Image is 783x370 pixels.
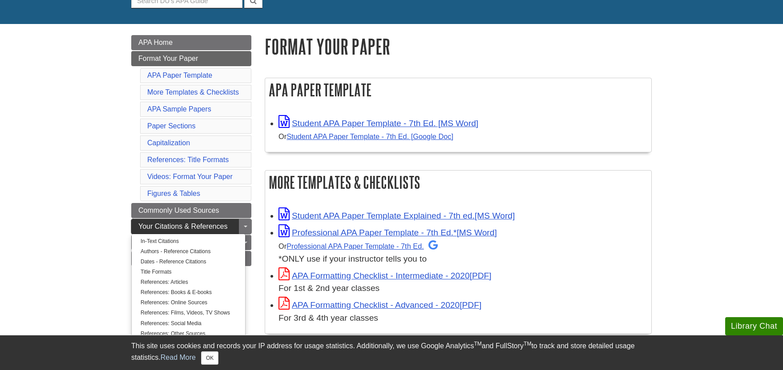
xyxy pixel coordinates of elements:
a: Dates - Reference Citations [132,257,245,267]
div: For 3rd & 4th year classes [278,312,647,325]
a: In-Text Citations [132,236,245,247]
h2: APA Paper Template [265,78,651,102]
sup: TM [524,341,531,347]
a: Videos: Format Your Paper [147,173,233,180]
button: Close [201,351,218,365]
a: Title Formats [132,267,245,277]
a: References: Online Sources [132,298,245,308]
a: References: Other Sources [132,329,245,339]
a: APA Paper Template [147,72,212,79]
a: More Templates & Checklists [147,88,239,96]
small: Or [278,132,453,140]
button: Library Chat [725,317,783,335]
a: Link opens in new window [278,228,497,237]
a: References: Title Formats [147,156,229,163]
span: APA Home [138,39,173,46]
a: Link opens in new window [278,271,492,280]
a: Figures & Tables [147,190,200,197]
div: Guide Page Menu [131,35,251,266]
a: Capitalization [147,139,190,147]
a: References: Social Media [132,318,245,329]
a: Read More [161,354,196,361]
a: Link opens in new window [278,119,478,128]
a: Paper Sections [147,122,196,130]
a: Link opens in new window [278,211,515,220]
a: Your Citations & References [131,219,251,234]
a: Format Your Paper [131,51,251,66]
h2: More Templates & Checklists [265,171,651,194]
a: APA Sample Papers [147,105,211,113]
a: Link opens in new window [278,300,481,310]
a: Commonly Used Sources [131,203,251,218]
span: Commonly Used Sources [138,207,219,214]
sup: TM [474,341,481,347]
small: Or [278,242,438,250]
div: *ONLY use if your instructor tells you to [278,239,647,266]
a: References: Articles [132,277,245,287]
span: Your Citations & References [138,223,227,230]
a: References: Books & E-books [132,287,245,298]
h1: Format Your Paper [265,35,652,58]
div: For 1st & 2nd year classes [278,282,647,295]
a: APA Home [131,35,251,50]
div: This site uses cookies and records your IP address for usage statistics. Additionally, we use Goo... [131,341,652,365]
span: Format Your Paper [138,55,198,62]
a: Professional APA Paper Template - 7th Ed. [287,242,438,250]
a: Student APA Paper Template - 7th Ed. [Google Doc] [287,132,453,140]
a: Authors - Reference Citations [132,247,245,257]
a: References: Films, Videos, TV Shows [132,308,245,318]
